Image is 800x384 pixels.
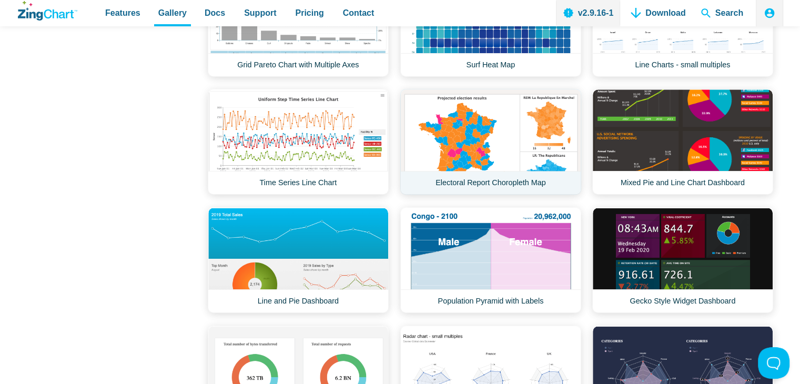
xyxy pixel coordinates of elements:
[343,6,374,20] span: Contact
[158,6,187,20] span: Gallery
[208,89,389,195] a: Time Series Line Chart
[205,6,225,20] span: Docs
[208,207,389,313] a: Line and Pie Dashboard
[400,207,581,313] a: Population Pyramid with Labels
[400,89,581,195] a: Electoral Report Choropleth Map
[592,89,773,195] a: Mixed Pie and Line Chart Dashboard
[592,207,773,313] a: Gecko Style Widget Dashboard
[758,347,789,379] iframe: Toggle Customer Support
[105,6,140,20] span: Features
[18,1,77,21] a: ZingChart Logo. Click to return to the homepage
[295,6,323,20] span: Pricing
[244,6,276,20] span: Support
